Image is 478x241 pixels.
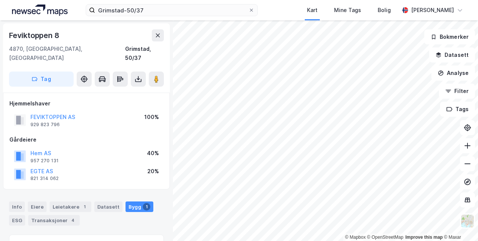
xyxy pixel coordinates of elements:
div: 100% [144,113,159,122]
div: Leietakere [50,201,91,212]
div: Transaksjoner [28,215,80,226]
button: Tags [440,102,475,117]
input: Søk på adresse, matrikkel, gårdeiere, leietakere eller personer [95,5,248,16]
a: OpenStreetMap [367,235,404,240]
div: Gårdeiere [9,135,163,144]
div: [PERSON_NAME] [411,6,454,15]
div: 20% [147,167,159,176]
div: Eiere [28,201,47,212]
div: 1 [143,203,150,210]
div: 929 823 796 [30,122,60,128]
iframe: Chat Widget [440,205,478,241]
div: Bygg [126,201,153,212]
a: Mapbox [345,235,366,240]
div: 957 270 131 [30,158,59,164]
div: Hjemmelshaver [9,99,163,108]
button: Datasett [429,47,475,63]
img: logo.a4113a55bc3d86da70a041830d287a7e.svg [12,5,68,16]
div: Feviktoppen 8 [9,29,61,41]
div: ESG [9,215,25,226]
button: Tag [9,72,74,87]
div: 4870, [GEOGRAPHIC_DATA], [GEOGRAPHIC_DATA] [9,44,125,63]
div: 4 [69,217,77,224]
div: Grimstad, 50/37 [125,44,164,63]
button: Filter [439,84,475,99]
div: Kart [307,6,318,15]
div: Datasett [94,201,123,212]
div: Kontrollprogram for chat [440,205,478,241]
div: Mine Tags [334,6,361,15]
div: Bolig [378,6,391,15]
div: 40% [147,149,159,158]
a: Improve this map [405,235,443,240]
button: Analyse [431,66,475,81]
div: 1 [81,203,88,210]
div: 821 314 062 [30,175,59,182]
button: Bokmerker [424,29,475,44]
div: Info [9,201,25,212]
